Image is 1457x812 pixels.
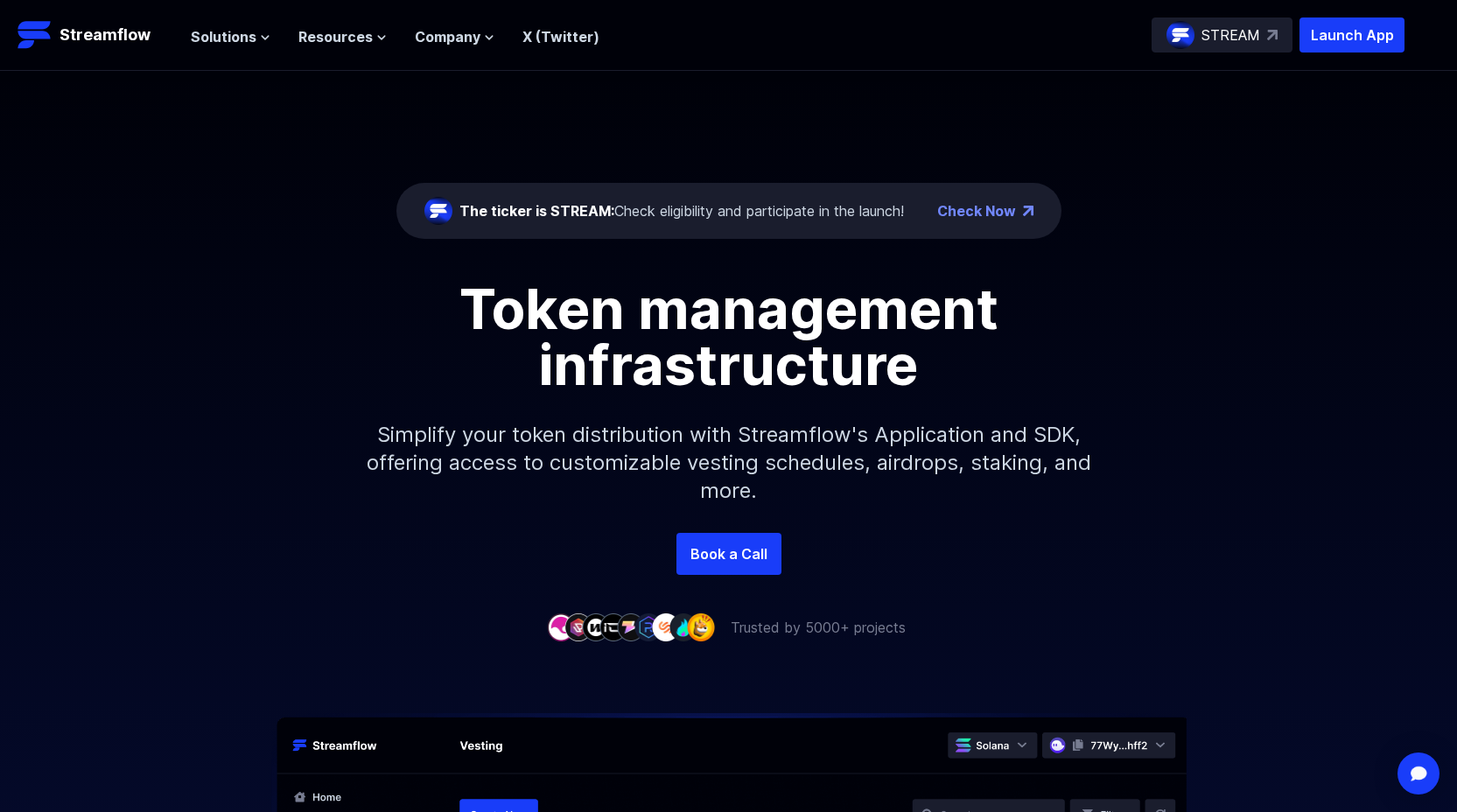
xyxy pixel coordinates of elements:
[1299,17,1404,52] button: Launch App
[937,200,1016,221] a: Check Now
[18,17,173,52] a: Streamflow
[298,26,373,47] span: Resources
[191,26,256,47] span: Solutions
[617,613,645,640] img: company-5
[415,26,480,47] span: Company
[335,281,1123,393] h1: Token management infrastructure
[1397,752,1439,794] div: Open Intercom Messenger
[582,613,610,640] img: company-3
[1166,21,1194,49] img: streamflow-logo-circle.png
[731,617,906,638] p: Trusted by 5000+ projects
[1152,17,1292,52] a: STREAM
[353,393,1105,533] p: Simplify your token distribution with Streamflow's Application and SDK, offering access to custom...
[459,200,904,221] div: Check eligibility and participate in the launch!
[424,197,452,225] img: streamflow-logo-circle.png
[459,202,614,220] span: The ticker is STREAM:
[298,26,387,47] button: Resources
[60,23,151,47] p: Streamflow
[1267,30,1278,40] img: top-right-arrow.svg
[652,613,680,640] img: company-7
[547,613,575,640] img: company-1
[191,26,270,47] button: Solutions
[1201,24,1260,45] p: STREAM
[687,613,715,640] img: company-9
[676,533,781,575] a: Book a Call
[522,28,599,45] a: X (Twitter)
[599,613,627,640] img: company-4
[1023,206,1033,216] img: top-right-arrow.png
[669,613,697,640] img: company-8
[564,613,592,640] img: company-2
[18,17,53,52] img: Streamflow Logo
[415,26,494,47] button: Company
[634,613,662,640] img: company-6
